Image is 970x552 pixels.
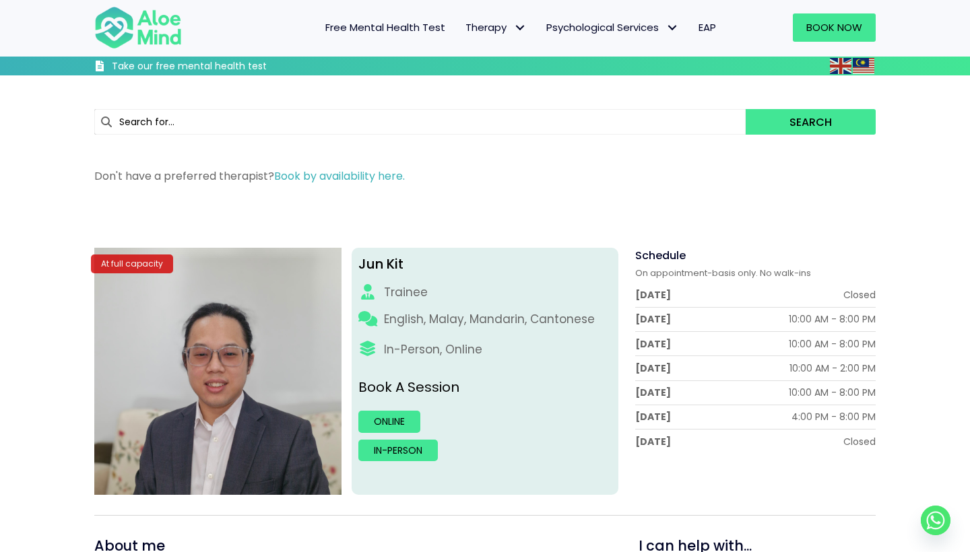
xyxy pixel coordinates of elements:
a: Online [358,411,420,432]
input: Search for... [94,109,746,135]
span: Schedule [635,248,686,263]
img: Aloe mind Logo [94,5,182,50]
p: Don't have a preferred therapist? [94,168,876,184]
div: [DATE] [635,288,671,302]
a: Malay [853,58,876,73]
a: English [830,58,853,73]
span: Book Now [806,20,862,34]
a: Book by availability here. [274,168,405,184]
span: Psychological Services: submenu [662,18,682,38]
div: [DATE] [635,312,671,326]
div: 4:00 PM - 8:00 PM [791,410,876,423]
div: [DATE] [635,435,671,448]
h3: Take our free mental health test [112,60,339,73]
div: 10:00 AM - 2:00 PM [789,361,876,375]
button: Search [746,109,876,135]
a: TherapyTherapy: submenu [455,13,536,42]
div: 10:00 AM - 8:00 PM [789,312,876,326]
div: Closed [843,435,876,448]
div: Jun Kit [358,254,612,274]
div: [DATE] [635,337,671,351]
div: Trainee [384,284,428,301]
div: [DATE] [635,386,671,399]
span: Free Mental Health Test [325,20,445,34]
img: en [830,58,851,74]
div: Closed [843,288,876,302]
a: Free Mental Health Test [315,13,455,42]
div: At full capacity [91,254,173,273]
div: 10:00 AM - 8:00 PM [789,386,876,399]
span: EAP [699,20,716,34]
a: Take our free mental health test [94,60,339,75]
span: Psychological Services [546,20,678,34]
div: 10:00 AM - 8:00 PM [789,337,876,351]
a: In-person [358,440,438,461]
img: Jun Kit Trainee [94,248,342,495]
div: [DATE] [635,361,671,375]
span: On appointment-basis only. No walk-ins [635,267,811,279]
span: Therapy [465,20,526,34]
div: [DATE] [635,410,671,423]
a: EAP [688,13,726,42]
span: Therapy: submenu [510,18,529,38]
a: Whatsapp [921,506,950,535]
a: Book Now [793,13,876,42]
p: Book A Session [358,378,612,397]
a: Psychological ServicesPsychological Services: submenu [536,13,688,42]
nav: Menu [199,13,726,42]
img: ms [853,58,874,74]
p: English, Malay, Mandarin, Cantonese [384,311,595,328]
div: In-Person, Online [384,341,482,358]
